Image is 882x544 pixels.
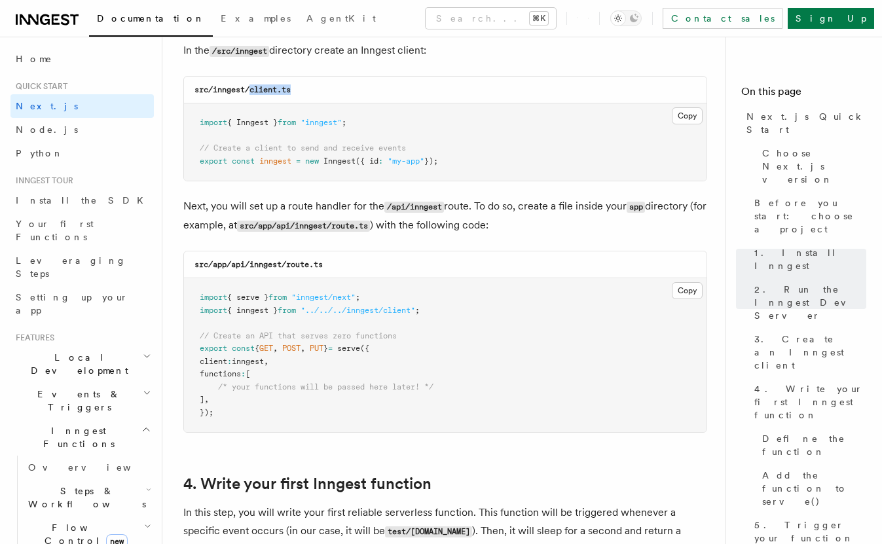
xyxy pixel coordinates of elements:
[200,331,397,340] span: // Create an API that serves zero functions
[749,191,866,241] a: Before you start: choose a project
[200,143,406,153] span: // Create a client to send and receive events
[16,101,78,111] span: Next.js
[749,241,866,278] a: 1. Install Inngest
[762,469,866,508] span: Add the function to serve()
[97,13,205,24] span: Documentation
[200,293,227,302] span: import
[10,81,67,92] span: Quick start
[749,377,866,427] a: 4. Write your first Inngest function
[210,46,269,57] code: /src/inngest
[194,260,323,269] code: src/app/api/inngest/route.ts
[323,156,356,166] span: Inngest
[10,249,154,285] a: Leveraging Steps
[301,344,305,353] span: ,
[328,344,333,353] span: =
[530,12,548,25] kbd: ⌘K
[754,333,866,372] span: 3. Create an Inngest client
[183,475,432,493] a: 4. Write your first Inngest function
[16,148,64,158] span: Python
[610,10,642,26] button: Toggle dark mode
[291,293,356,302] span: "inngest/next"
[16,124,78,135] span: Node.js
[754,382,866,422] span: 4. Write your first Inngest function
[10,388,143,414] span: Events & Triggers
[356,156,378,166] span: ({ id
[259,156,291,166] span: inngest
[305,156,319,166] span: new
[221,13,291,24] span: Examples
[757,427,866,463] a: Define the function
[28,462,163,473] span: Overview
[218,382,433,391] span: /* your functions will be passed here later! */
[227,306,278,315] span: { inngest }
[301,306,415,315] span: "../../../inngest/client"
[746,110,866,136] span: Next.js Quick Start
[278,118,296,127] span: from
[204,395,209,404] span: ,
[10,175,73,186] span: Inngest tour
[10,141,154,165] a: Python
[200,344,227,353] span: export
[200,118,227,127] span: import
[384,202,444,213] code: /api/inngest
[227,118,278,127] span: { Inngest }
[337,344,360,353] span: serve
[754,283,866,322] span: 2. Run the Inngest Dev Server
[259,344,273,353] span: GET
[10,285,154,322] a: Setting up your app
[16,255,126,279] span: Leveraging Steps
[627,202,645,213] code: app
[200,408,213,417] span: });
[415,306,420,315] span: ;
[342,118,346,127] span: ;
[23,456,154,479] a: Overview
[10,118,154,141] a: Node.js
[200,357,227,366] span: client
[663,8,782,29] a: Contact sales
[741,105,866,141] a: Next.js Quick Start
[296,156,301,166] span: =
[762,432,866,458] span: Define the function
[741,84,866,105] h4: On this page
[672,282,703,299] button: Copy
[237,221,370,232] code: src/app/api/inngest/route.ts
[213,4,299,35] a: Examples
[232,344,255,353] span: const
[183,41,707,60] p: In the directory create an Inngest client:
[749,327,866,377] a: 3. Create an Inngest client
[241,369,246,378] span: :
[273,344,278,353] span: ,
[10,212,154,249] a: Your first Functions
[323,344,328,353] span: }
[232,156,255,166] span: const
[10,47,154,71] a: Home
[23,484,146,511] span: Steps & Workflows
[246,369,250,378] span: [
[424,156,438,166] span: });
[16,219,94,242] span: Your first Functions
[227,293,268,302] span: { serve }
[10,333,54,343] span: Features
[299,4,384,35] a: AgentKit
[757,463,866,513] a: Add the function to serve()
[10,346,154,382] button: Local Development
[388,156,424,166] span: "my-app"
[23,479,154,516] button: Steps & Workflows
[16,292,128,316] span: Setting up your app
[749,278,866,327] a: 2. Run the Inngest Dev Server
[754,246,866,272] span: 1. Install Inngest
[200,395,204,404] span: ]
[754,196,866,236] span: Before you start: choose a project
[200,156,227,166] span: export
[232,357,264,366] span: inngest
[672,107,703,124] button: Copy
[255,344,259,353] span: {
[426,8,556,29] button: Search...⌘K
[757,141,866,191] a: Choose Next.js version
[200,369,241,378] span: functions
[16,195,151,206] span: Install the SDK
[264,357,268,366] span: ,
[10,419,154,456] button: Inngest Functions
[360,344,369,353] span: ({
[268,293,287,302] span: from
